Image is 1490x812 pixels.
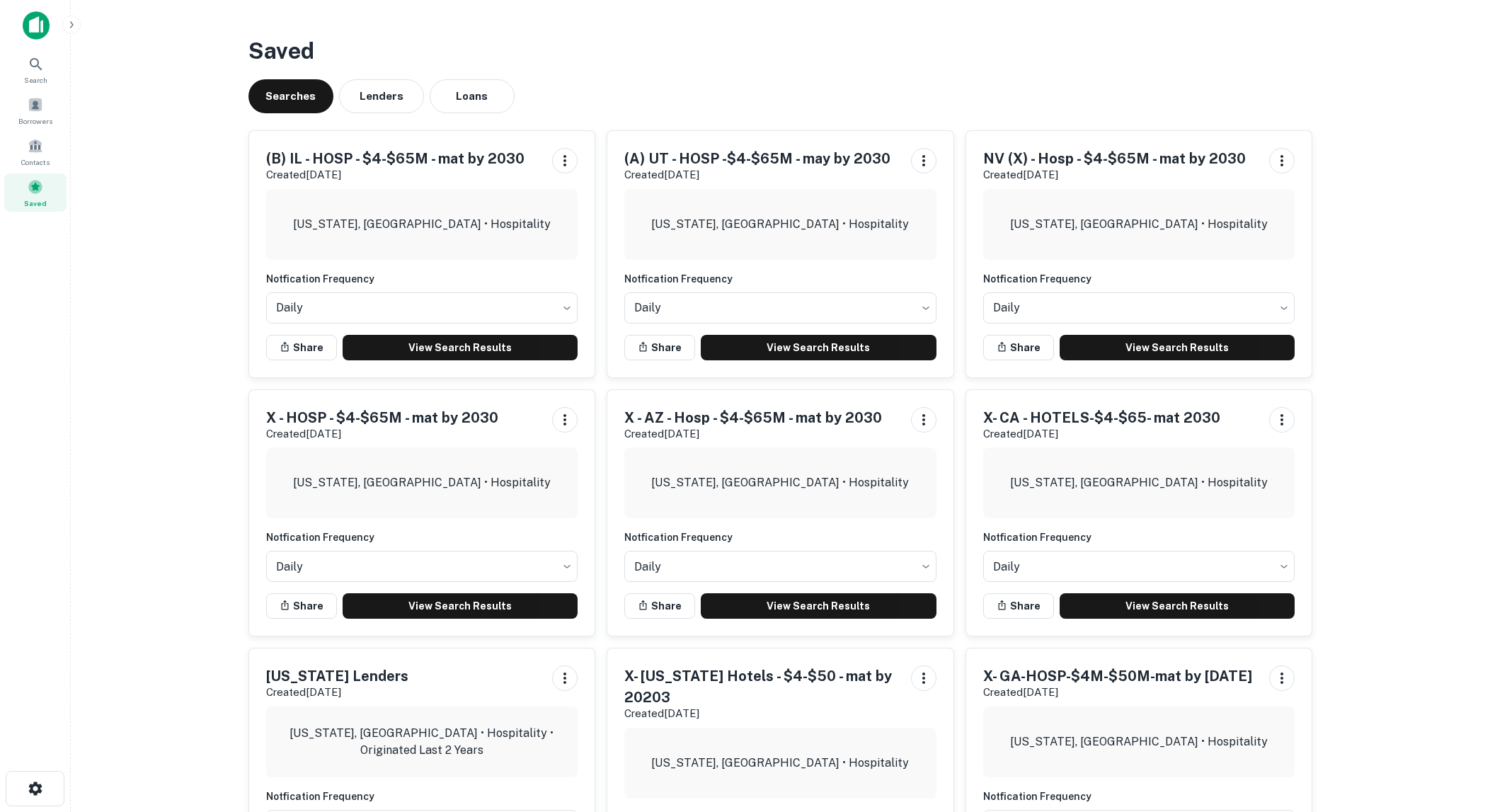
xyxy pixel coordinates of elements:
h6: Notfication Frequency [624,271,936,287]
div: Without label [266,547,578,586]
div: Without label [983,288,1295,328]
h5: [US_STATE] Lenders [266,665,408,687]
div: Without label [266,288,578,328]
div: Without label [624,288,936,328]
a: View Search Results [1060,335,1295,360]
p: [US_STATE], [GEOGRAPHIC_DATA] • Hospitality [293,474,551,491]
p: Created [DATE] [624,705,900,722]
button: Lenders [339,79,424,113]
h6: Notfication Frequency [266,789,578,804]
button: Share [983,593,1054,619]
button: Share [266,593,337,619]
p: Created [DATE] [624,166,890,183]
iframe: Chat Widget [1419,699,1490,767]
div: Without label [983,547,1295,586]
h5: (B) IL - HOSP - $4-$65M - mat by 2030 [266,148,525,169]
p: [US_STATE], [GEOGRAPHIC_DATA] • Hospitality [293,216,551,233]
button: Share [983,335,1054,360]
a: Saved [4,173,67,212]
p: Created [DATE] [266,166,525,183]
h6: Notfication Frequency [983,271,1295,287]
span: Borrowers [18,115,52,127]
button: Loans [430,79,515,113]
a: View Search Results [343,593,578,619]
h3: Saved [248,34,1313,68]
h5: (A) UT - HOSP -$4-$65M - may by 2030 [624,148,890,169]
h6: Notfication Frequency [624,530,936,545]
p: [US_STATE], [GEOGRAPHIC_DATA] • Hospitality [1010,733,1268,750]
p: Created [DATE] [983,425,1220,442]
h6: Notfication Frequency [983,789,1295,804]
button: Share [624,593,695,619]
p: [US_STATE], [GEOGRAPHIC_DATA] • Hospitality [651,474,909,491]
h5: X - AZ - Hosp - $4-$65M - mat by 2030 [624,407,882,428]
h5: X - HOSP - $4-$65M - mat by 2030 [266,407,498,428]
a: View Search Results [701,593,936,619]
h5: X- GA-HOSP-$4M-$50M-mat by [DATE] [983,665,1252,687]
p: Created [DATE] [266,425,498,442]
span: Search [24,74,47,86]
p: Created [DATE] [983,166,1246,183]
a: Contacts [4,132,67,171]
button: Share [624,335,695,360]
img: capitalize-icon.png [23,11,50,40]
a: Borrowers [4,91,67,130]
h5: NV (X) - Hosp - $4-$65M - mat by 2030 [983,148,1246,169]
p: [US_STATE], [GEOGRAPHIC_DATA] • Hospitality • Originated Last 2 Years [277,725,567,759]
div: Without label [624,547,936,586]
a: Search [4,50,67,88]
span: Contacts [21,156,50,168]
a: View Search Results [343,335,578,360]
h6: Notfication Frequency [266,271,578,287]
button: Searches [248,79,333,113]
p: Created [DATE] [983,684,1252,701]
h5: X- CA - HOTELS-$4-$65- mat 2030 [983,407,1220,428]
p: [US_STATE], [GEOGRAPHIC_DATA] • Hospitality [1010,216,1268,233]
h6: Notfication Frequency [266,530,578,545]
p: Created [DATE] [624,425,882,442]
h6: Notfication Frequency [983,530,1295,545]
a: View Search Results [701,335,936,360]
span: Saved [24,198,47,209]
p: [US_STATE], [GEOGRAPHIC_DATA] • Hospitality [1010,474,1268,491]
a: View Search Results [1060,593,1295,619]
p: [US_STATE], [GEOGRAPHIC_DATA] • Hospitality [651,755,909,772]
p: Created [DATE] [266,684,408,701]
button: Share [266,335,337,360]
h5: X- [US_STATE] Hotels - $4-$50 - mat by 20203 [624,665,900,708]
p: [US_STATE], [GEOGRAPHIC_DATA] • Hospitality [651,216,909,233]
